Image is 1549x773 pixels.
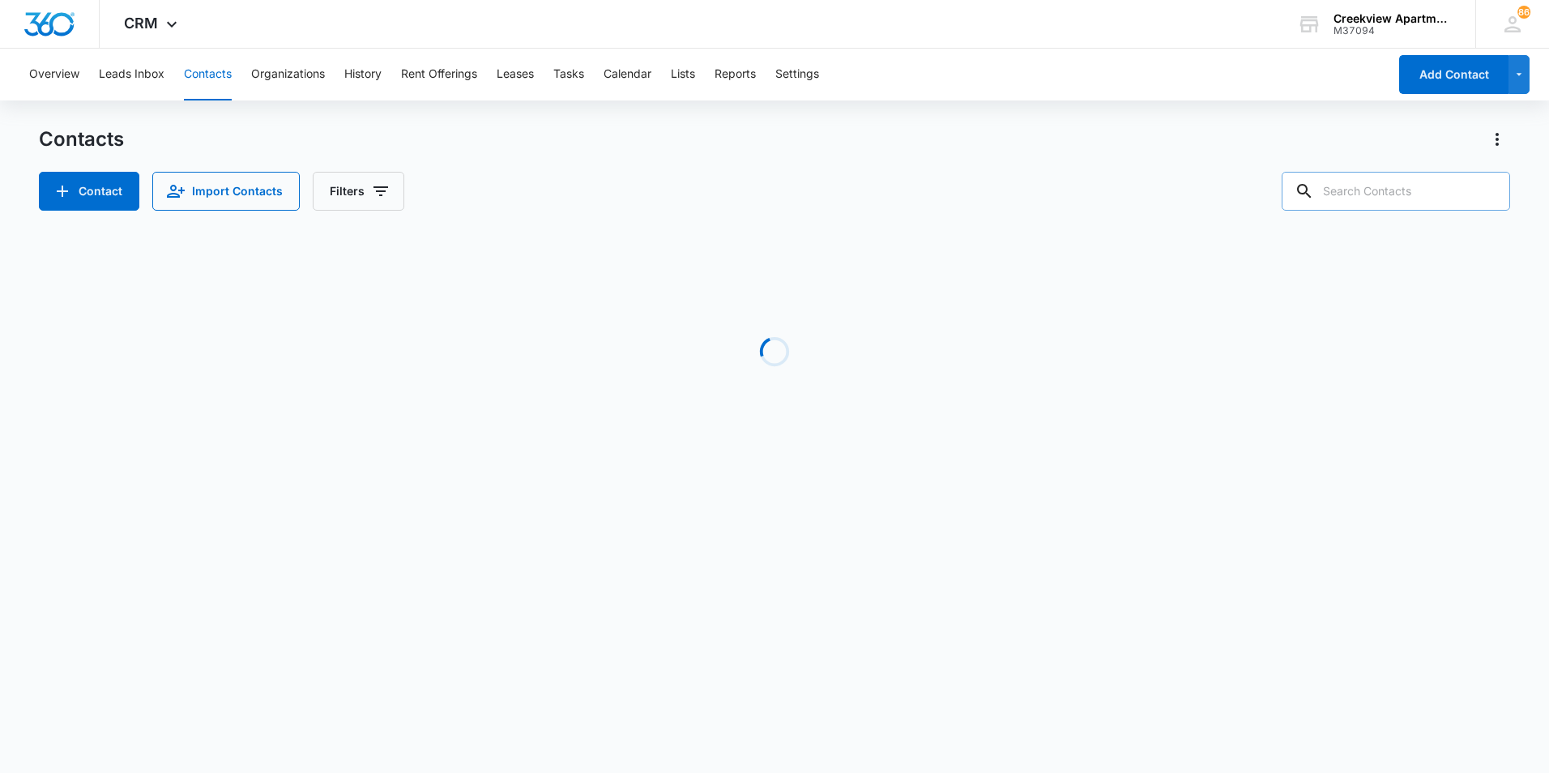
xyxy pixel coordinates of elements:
[775,49,819,100] button: Settings
[1334,12,1452,25] div: account name
[1517,6,1530,19] span: 86
[152,172,300,211] button: Import Contacts
[39,127,124,152] h1: Contacts
[553,49,584,100] button: Tasks
[671,49,695,100] button: Lists
[715,49,756,100] button: Reports
[313,172,404,211] button: Filters
[29,49,79,100] button: Overview
[1282,172,1510,211] input: Search Contacts
[344,49,382,100] button: History
[39,172,139,211] button: Add Contact
[1334,25,1452,36] div: account id
[497,49,534,100] button: Leases
[184,49,232,100] button: Contacts
[604,49,651,100] button: Calendar
[99,49,164,100] button: Leads Inbox
[251,49,325,100] button: Organizations
[1517,6,1530,19] div: notifications count
[1484,126,1510,152] button: Actions
[401,49,477,100] button: Rent Offerings
[1399,55,1508,94] button: Add Contact
[124,15,158,32] span: CRM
